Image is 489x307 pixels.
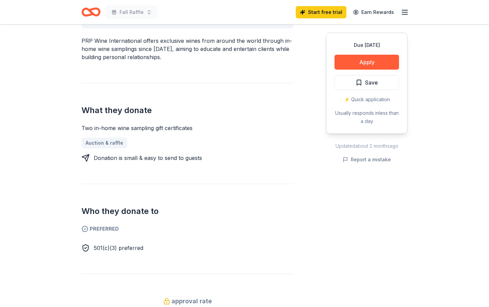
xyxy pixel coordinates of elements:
div: Usually responds in less than a day [334,109,399,125]
a: Earn Rewards [349,6,398,18]
h2: What they donate [81,105,293,116]
a: Start free trial [296,6,346,18]
button: Report a mistake [343,156,391,164]
div: PRP Wine International offers exclusive wines from around the world through in-home wine sampling... [81,37,293,61]
span: 501(c)(3) preferred [94,245,143,251]
div: Donation is small & easy to send to guests [94,154,202,162]
div: Two in-home wine sampling gift certificates [81,124,293,132]
div: Due [DATE] [334,41,399,49]
h2: Who they donate to [81,206,293,217]
button: Save [334,75,399,90]
span: Preferred [81,225,293,233]
span: Save [365,78,378,87]
span: approval rate [171,296,212,307]
a: Auction & raffle [81,138,127,148]
button: Fall Raffle [106,5,157,19]
button: Apply [334,55,399,70]
div: Updated about 2 months ago [326,142,407,150]
div: ⚡️ Quick application [334,95,399,104]
a: Home [81,4,101,20]
span: Fall Raffle [120,8,144,16]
